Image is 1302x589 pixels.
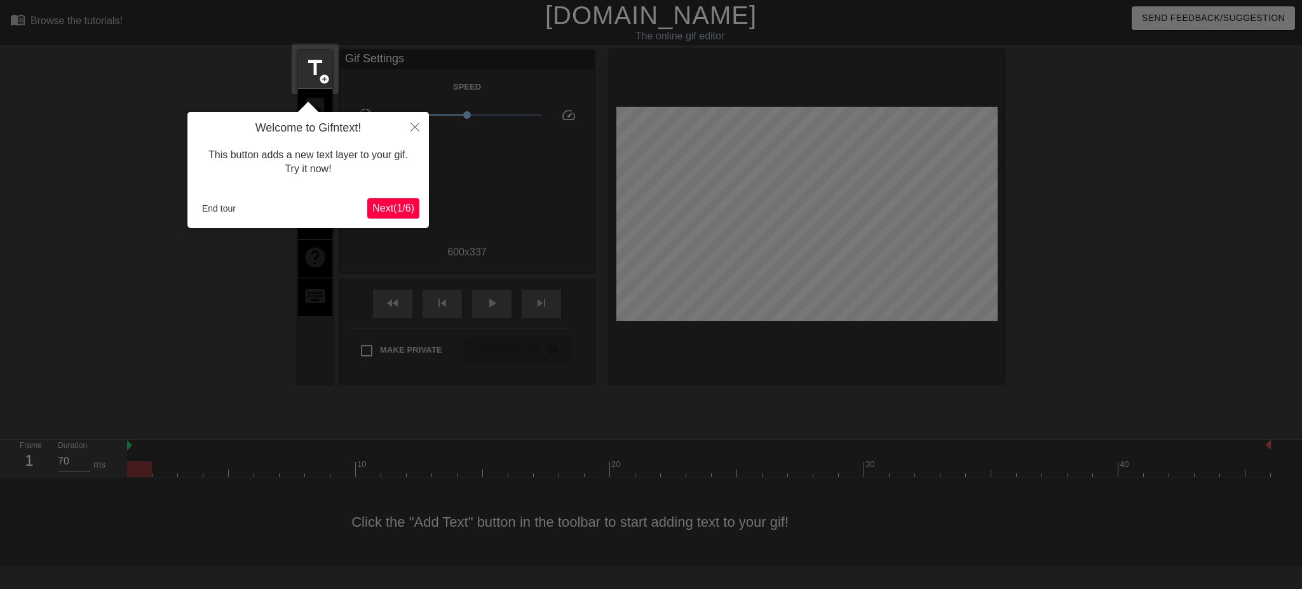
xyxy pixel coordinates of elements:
span: Next ( 1 / 6 ) [372,203,414,213]
button: Close [401,112,429,141]
div: This button adds a new text layer to your gif. Try it now! [197,135,419,189]
button: End tour [197,199,241,218]
h4: Welcome to Gifntext! [197,121,419,135]
button: Next [367,198,419,219]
